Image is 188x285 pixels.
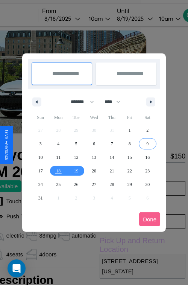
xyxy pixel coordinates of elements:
button: 23 [139,164,156,178]
span: 19 [74,164,79,178]
span: 11 [56,151,61,164]
button: 15 [121,151,138,164]
span: 8 [129,137,131,151]
button: 18 [49,164,67,178]
span: 21 [109,164,114,178]
span: 25 [56,178,61,191]
span: 3 [39,137,42,151]
span: 18 [56,164,61,178]
button: Done [139,212,160,226]
button: 16 [139,151,156,164]
button: 21 [103,164,121,178]
span: 27 [92,178,96,191]
span: 6 [93,137,95,151]
span: Wed [85,111,103,123]
div: Give Feedback [4,130,9,160]
span: 31 [38,191,43,205]
span: Sun [32,111,49,123]
button: 19 [67,164,85,178]
span: 17 [38,164,43,178]
div: Open Intercom Messenger [8,259,26,277]
span: 12 [74,151,79,164]
span: 7 [111,137,113,151]
span: 28 [109,178,114,191]
span: 24 [38,178,43,191]
button: 27 [85,178,103,191]
button: 13 [85,151,103,164]
button: 20 [85,164,103,178]
span: Mon [49,111,67,123]
button: 25 [49,178,67,191]
span: 9 [146,137,149,151]
button: 9 [139,137,156,151]
span: Sat [139,111,156,123]
button: 24 [32,178,49,191]
span: 16 [145,151,150,164]
button: 7 [103,137,121,151]
button: 10 [32,151,49,164]
span: 5 [75,137,77,151]
span: Fri [121,111,138,123]
button: 1 [121,123,138,137]
button: 3 [32,137,49,151]
button: 8 [121,137,138,151]
button: 31 [32,191,49,205]
button: 11 [49,151,67,164]
button: 28 [103,178,121,191]
button: 12 [67,151,85,164]
span: 13 [92,151,96,164]
button: 30 [139,178,156,191]
button: 2 [139,123,156,137]
span: 1 [129,123,131,137]
span: 26 [74,178,79,191]
span: 15 [127,151,132,164]
button: 26 [67,178,85,191]
button: 6 [85,137,103,151]
button: 29 [121,178,138,191]
button: 17 [32,164,49,178]
button: 14 [103,151,121,164]
span: 29 [127,178,132,191]
span: 23 [145,164,150,178]
button: 4 [49,137,67,151]
span: 30 [145,178,150,191]
span: 2 [146,123,149,137]
span: 20 [92,164,96,178]
button: 5 [67,137,85,151]
button: 22 [121,164,138,178]
span: Tue [67,111,85,123]
span: 4 [57,137,59,151]
span: 10 [38,151,43,164]
span: 22 [127,164,132,178]
span: Thu [103,111,121,123]
span: 14 [109,151,114,164]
